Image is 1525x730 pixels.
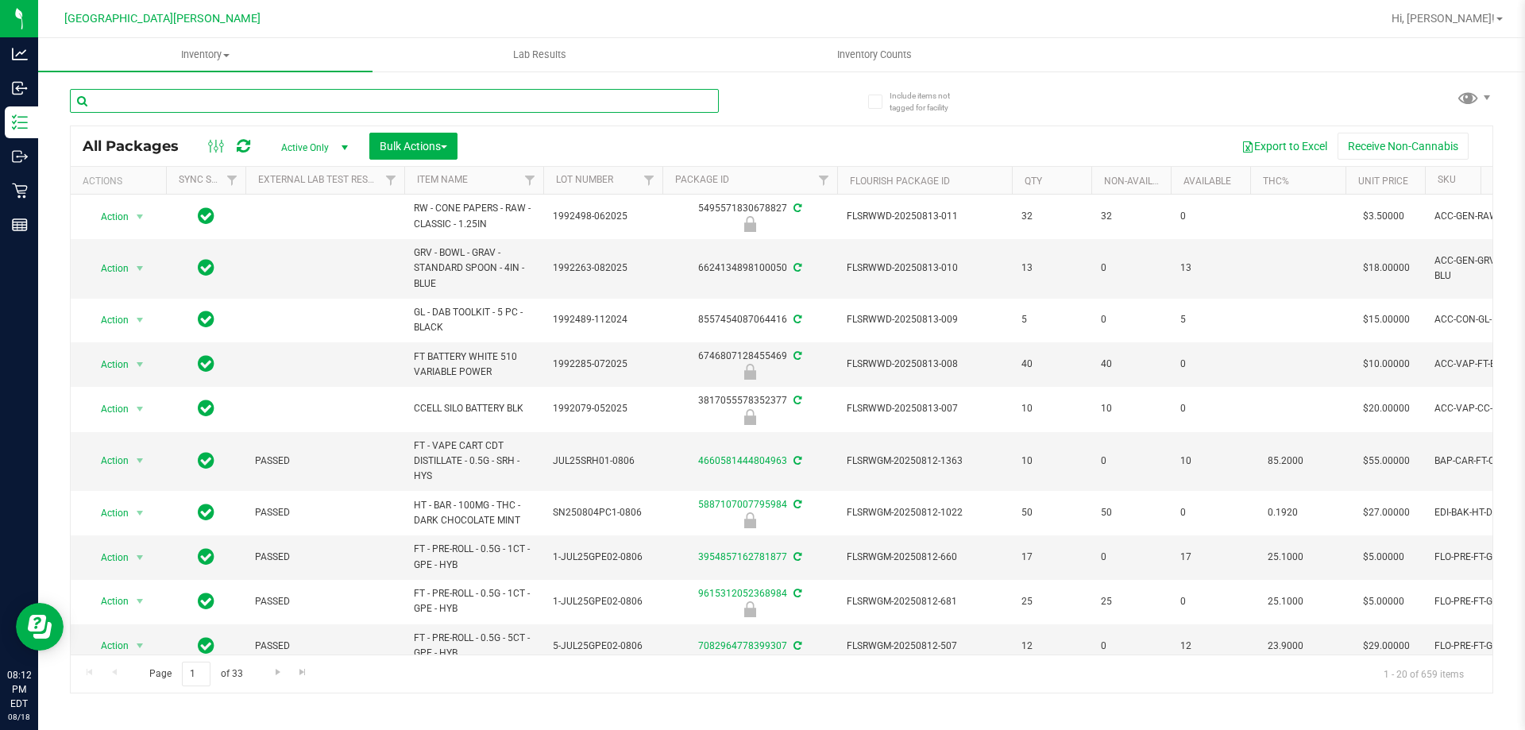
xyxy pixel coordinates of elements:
[83,137,195,155] span: All Packages
[850,176,950,187] a: Flourish Package ID
[1101,505,1161,520] span: 50
[707,38,1041,71] a: Inventory Counts
[1438,174,1456,185] a: SKU
[847,639,1002,654] span: FLSRWGM-20250812-507
[136,662,256,686] span: Page of 33
[1101,357,1161,372] span: 40
[1021,312,1082,327] span: 5
[198,450,214,472] span: In Sync
[130,206,150,228] span: select
[414,245,534,292] span: GRV - BOWL - GRAV - STANDARD SPOON - 4IN - BLUE
[660,261,840,276] div: 6624134898100050
[1101,261,1161,276] span: 0
[791,203,801,214] span: Sync from Compliance System
[1183,176,1231,187] a: Available
[130,450,150,472] span: select
[791,314,801,325] span: Sync from Compliance System
[12,149,28,164] inline-svg: Outbound
[1355,308,1418,331] span: $15.00000
[414,401,534,416] span: CCELL SILO BATTERY BLK
[847,505,1002,520] span: FLSRWGM-20250812-1022
[1355,450,1418,473] span: $55.00000
[1101,550,1161,565] span: 0
[1021,357,1082,372] span: 40
[1355,546,1412,569] span: $5.00000
[1180,261,1241,276] span: 13
[198,397,214,419] span: In Sync
[291,662,315,683] a: Go to the last page
[414,631,534,661] span: FT - PRE-ROLL - 0.5G - 5CT - GPE - HYB
[198,257,214,279] span: In Sync
[1025,176,1042,187] a: Qty
[553,550,653,565] span: 1-JUL25GPE02-0806
[1101,401,1161,416] span: 10
[414,438,534,485] span: FT - VAPE CART CDT DISTILLATE - 0.5G - SRH - HYS
[87,398,129,420] span: Action
[1021,550,1082,565] span: 17
[1260,635,1311,658] span: 23.9000
[1180,209,1241,224] span: 0
[130,502,150,524] span: select
[255,505,395,520] span: PASSED
[87,450,129,472] span: Action
[553,639,653,654] span: 5-JUL25GPE02-0806
[198,501,214,523] span: In Sync
[1338,133,1469,160] button: Receive Non-Cannabis
[1355,353,1418,376] span: $10.00000
[791,640,801,651] span: Sync from Compliance System
[1260,501,1306,524] span: 0.1920
[1371,662,1477,686] span: 1 - 20 of 659 items
[198,353,214,375] span: In Sync
[698,551,787,562] a: 3954857162781877
[847,312,1002,327] span: FLSRWWD-20250813-009
[698,640,787,651] a: 7082964778399307
[553,454,653,469] span: JUL25SRH01-0806
[87,590,129,612] span: Action
[130,547,150,569] span: select
[636,167,662,194] a: Filter
[87,502,129,524] span: Action
[1021,454,1082,469] span: 10
[660,512,840,528] div: Newly Received
[553,357,653,372] span: 1992285-072025
[380,140,447,153] span: Bulk Actions
[1260,590,1311,613] span: 25.1000
[553,261,653,276] span: 1992263-082025
[130,309,150,331] span: select
[791,455,801,466] span: Sync from Compliance System
[1021,261,1082,276] span: 13
[791,499,801,510] span: Sync from Compliance System
[847,550,1002,565] span: FLSRWGM-20250812-660
[556,174,613,185] a: Lot Number
[1358,176,1408,187] a: Unit Price
[130,353,150,376] span: select
[87,635,129,657] span: Action
[1180,454,1241,469] span: 10
[517,167,543,194] a: Filter
[1355,501,1418,524] span: $27.00000
[87,257,129,280] span: Action
[12,183,28,199] inline-svg: Retail
[1260,546,1311,569] span: 25.1000
[1180,639,1241,654] span: 12
[698,499,787,510] a: 5887107007795984
[414,201,534,231] span: RW - CONE PAPERS - RAW - CLASSIC - 1.25IN
[1355,257,1418,280] span: $18.00000
[847,209,1002,224] span: FLSRWWD-20250813-011
[553,594,653,609] span: 1-JUL25GPE02-0806
[417,174,468,185] a: Item Name
[660,601,840,617] div: Newly Received
[7,711,31,723] p: 08/18
[660,201,840,232] div: 5495571830678827
[791,588,801,599] span: Sync from Compliance System
[660,312,840,327] div: 8557454087064416
[1101,209,1161,224] span: 32
[1021,505,1082,520] span: 50
[847,454,1002,469] span: FLSRWGM-20250812-1363
[198,205,214,227] span: In Sync
[87,547,129,569] span: Action
[414,586,534,616] span: FT - PRE-ROLL - 0.5G - 1CT - GPE - HYB
[255,454,395,469] span: PASSED
[198,635,214,657] span: In Sync
[373,38,707,71] a: Lab Results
